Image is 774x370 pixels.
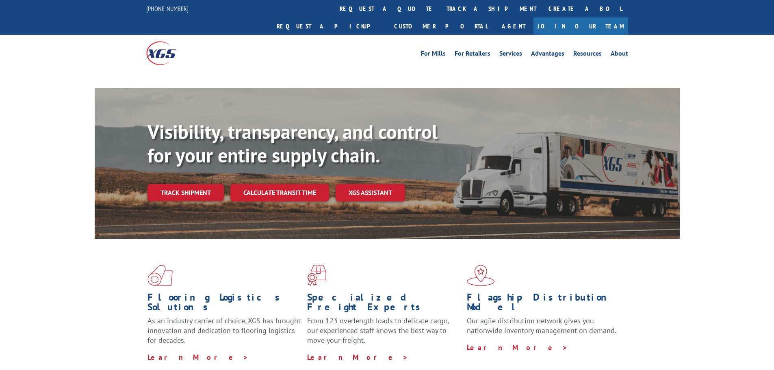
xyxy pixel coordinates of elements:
[455,50,490,59] a: For Retailers
[494,17,533,35] a: Agent
[147,292,301,316] h1: Flooring Logistics Solutions
[147,316,301,345] span: As an industry carrier of choice, XGS has brought innovation and dedication to flooring logistics...
[230,184,329,201] a: Calculate transit time
[147,265,173,286] img: xgs-icon-total-supply-chain-intelligence-red
[611,50,628,59] a: About
[147,353,249,362] a: Learn More >
[307,316,461,352] p: From 123 overlength loads to delicate cargo, our experienced staff knows the best way to move you...
[146,4,189,13] a: [PHONE_NUMBER]
[307,353,408,362] a: Learn More >
[467,292,620,316] h1: Flagship Distribution Model
[533,17,628,35] a: Join Our Team
[147,184,224,201] a: Track shipment
[388,17,494,35] a: Customer Portal
[147,119,438,168] b: Visibility, transparency, and control for your entire supply chain.
[467,316,616,335] span: Our agile distribution network gives you nationwide inventory management on demand.
[307,292,461,316] h1: Specialized Freight Experts
[421,50,446,59] a: For Mills
[499,50,522,59] a: Services
[336,184,405,201] a: XGS ASSISTANT
[467,265,495,286] img: xgs-icon-flagship-distribution-model-red
[467,343,568,352] a: Learn More >
[573,50,602,59] a: Resources
[307,265,326,286] img: xgs-icon-focused-on-flooring-red
[271,17,388,35] a: Request a pickup
[531,50,564,59] a: Advantages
